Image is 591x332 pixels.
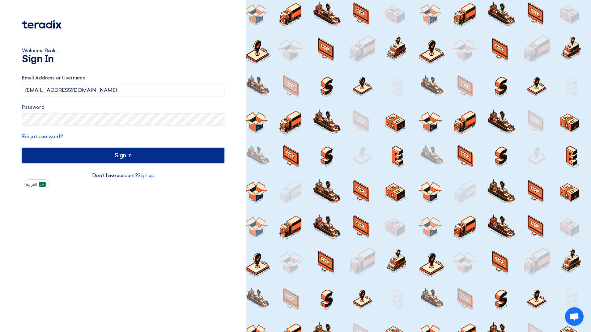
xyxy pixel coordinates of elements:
div: Open chat [565,307,584,326]
button: العربية [24,179,49,189]
input: Sign in [22,148,224,163]
img: ar-AR.png [39,182,46,187]
h1: Sign In [22,54,224,64]
a: Forgot password? [22,134,63,139]
input: Enter your business email or username [22,84,224,96]
span: العربية [26,182,37,187]
img: Teradix logo [22,20,62,29]
div: Welcome Back ... [22,47,224,54]
label: Email Address or Username [22,74,224,82]
div: Don't have account? [22,172,224,179]
label: Password [22,104,224,111]
a: Sign up [138,172,154,178]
